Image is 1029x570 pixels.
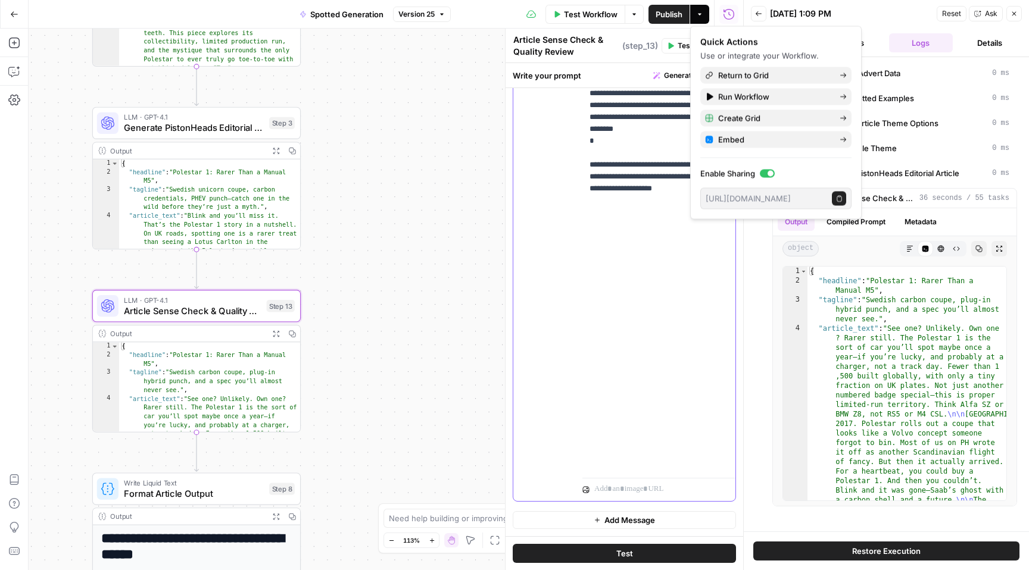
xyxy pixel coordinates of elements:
[111,342,118,351] span: Toggle code folding, rows 1 through 5
[92,107,301,250] div: LLM · GPT-4.1Generate PistonHeads Editorial ArticleStep 3Output{ "headline":"Polestar 1: Rarer Th...
[783,267,807,276] div: 1
[822,192,915,204] span: Article Sense Check & Quality Review
[93,342,119,351] div: 1
[513,34,619,58] textarea: Article Sense Check & Quality Review
[124,487,264,500] span: Format Article Output
[778,213,815,231] button: Output
[513,544,736,563] button: Test
[124,121,264,134] span: Generate PistonHeads Editorial Article
[992,93,1009,104] span: 0 ms
[678,40,693,51] span: Test
[958,33,1022,52] button: Details
[718,91,830,103] span: Run Workflow
[616,547,633,559] span: Test
[969,6,1003,21] button: Ask
[513,511,736,529] button: Add Message
[398,9,435,20] span: Version 25
[773,89,1016,108] button: 0 ms
[718,112,830,124] span: Create Grid
[93,168,119,186] div: 2
[403,535,420,545] span: 113%
[545,5,625,24] button: Test Workflow
[919,193,1009,203] span: 36 seconds / 55 tasks
[773,189,1016,208] button: 36 seconds / 55 tasks
[889,33,953,52] button: Logs
[992,118,1009,129] span: 0 ms
[820,117,938,129] span: Generate Article Theme Options
[819,213,893,231] button: Compiled Prompt
[648,68,736,83] button: Generate with AI
[310,8,383,20] span: Spotted Generation
[700,51,819,61] span: Use or integrate your Workflow.
[985,8,997,19] span: Ask
[773,114,1016,133] button: 0 ms
[124,477,264,488] span: Write Liquid Text
[604,514,655,526] span: Add Message
[195,67,199,106] g: Edge from step_6 to step_3
[111,159,118,168] span: Toggle code folding, rows 1 through 5
[783,295,807,324] div: 3
[93,186,119,212] div: 3
[93,351,119,368] div: 2
[992,168,1009,178] span: 0 ms
[195,433,199,472] g: Edge from step_13 to step_8
[110,328,264,339] div: Output
[269,483,295,494] div: Step 8
[648,5,690,24] button: Publish
[92,290,301,433] div: LLM · GPT-4.1Article Sense Check & Quality ReviewStep 13Output{ "headline":"Polestar 1: Rarer Tha...
[124,112,264,123] span: LLM · GPT-4.1
[110,511,264,522] div: Output
[773,208,1016,506] div: 36 seconds / 55 tasks
[992,68,1009,79] span: 0 ms
[124,295,261,305] span: LLM · GPT-4.1
[700,36,852,48] div: Quick Actions
[718,70,830,82] span: Return to Grid
[93,159,119,168] div: 1
[852,545,921,557] span: Restore Execution
[267,300,295,312] div: Step 13
[664,70,721,81] span: Generate with AI
[110,145,264,156] div: Output
[124,304,261,318] span: Article Sense Check & Quality Review
[773,64,1016,83] button: 0 ms
[718,134,830,146] span: Embed
[942,8,961,19] span: Reset
[783,276,807,295] div: 2
[773,164,1016,183] button: 0 ms
[292,5,391,24] button: Spotted Generation
[782,241,819,256] span: object
[506,63,743,87] div: Write your prompt
[93,368,119,394] div: 3
[800,267,807,276] span: Toggle code folding, rows 1 through 5
[662,38,698,54] button: Test
[937,6,966,21] button: Reset
[393,7,451,22] button: Version 25
[773,139,1016,158] button: 0 ms
[753,541,1019,560] button: Restore Execution
[700,168,852,180] label: Enable Sharing
[820,92,914,104] span: Search Spotted Examples
[564,8,618,20] span: Test Workflow
[897,213,944,231] button: Metadata
[269,117,295,129] div: Step 3
[622,40,658,52] span: ( step_13 )
[992,143,1009,154] span: 0 ms
[820,167,959,179] span: Generate PistonHeads Editorial Article
[195,249,199,289] g: Edge from step_3 to step_13
[656,8,682,20] span: Publish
